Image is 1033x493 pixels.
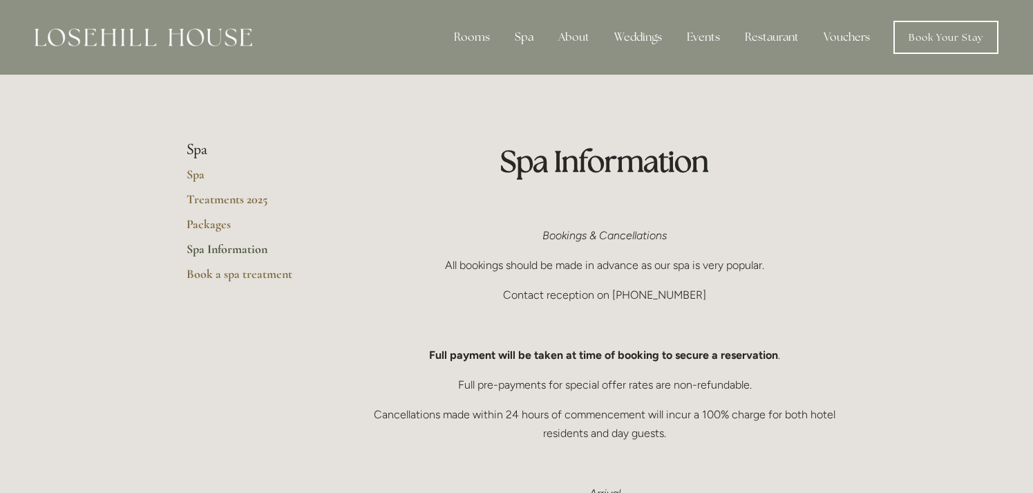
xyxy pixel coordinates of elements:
[187,266,319,291] a: Book a spa treatment
[187,216,319,241] a: Packages
[363,375,847,394] p: Full pre-payments for special offer rates are non-refundable.
[187,141,319,159] li: Spa
[35,28,252,46] img: Losehill House
[363,346,847,364] p: .
[363,286,847,304] p: Contact reception on [PHONE_NUMBER]
[500,142,709,180] strong: Spa Information
[542,229,667,242] em: Bookings & Cancellations
[443,24,501,51] div: Rooms
[547,24,600,51] div: About
[893,21,998,54] a: Book Your Stay
[363,256,847,275] p: All bookings should be made in advance as our spa is very popular.
[187,192,319,216] a: Treatments 2025
[813,24,881,51] a: Vouchers
[429,348,778,362] strong: Full payment will be taken at time of booking to secure a reservation
[187,167,319,192] a: Spa
[504,24,544,51] div: Spa
[603,24,673,51] div: Weddings
[676,24,731,51] div: Events
[734,24,810,51] div: Restaurant
[187,241,319,266] a: Spa Information
[363,405,847,443] p: Cancellations made within 24 hours of commencement will incur a 100% charge for both hotel reside...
